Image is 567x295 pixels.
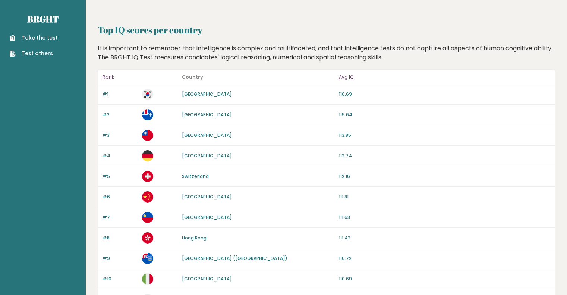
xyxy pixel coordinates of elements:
p: #10 [103,276,138,282]
a: Switzerland [182,173,209,179]
p: 112.74 [339,153,550,159]
p: #7 [103,214,138,221]
img: it.svg [142,273,153,285]
a: [GEOGRAPHIC_DATA] [182,153,232,159]
h2: Top IQ scores per country [98,23,555,37]
p: 116.69 [339,91,550,98]
img: kr.svg [142,89,153,100]
p: Rank [103,73,138,82]
a: Hong Kong [182,235,207,241]
img: cn.svg [142,191,153,203]
a: [GEOGRAPHIC_DATA] [182,194,232,200]
p: #5 [103,173,138,180]
a: Take the test [10,34,58,42]
img: fk.svg [142,253,153,264]
p: #3 [103,132,138,139]
p: 112.16 [339,173,550,180]
img: de.svg [142,150,153,161]
div: It is important to remember that intelligence is complex and multifaceted, and that intelligence ... [95,44,558,62]
a: [GEOGRAPHIC_DATA] [182,132,232,138]
a: [GEOGRAPHIC_DATA] [182,112,232,118]
p: 111.81 [339,194,550,200]
p: #2 [103,112,138,118]
img: tw.svg [142,130,153,141]
a: [GEOGRAPHIC_DATA] [182,276,232,282]
p: 110.72 [339,255,550,262]
p: #6 [103,194,138,200]
p: 111.63 [339,214,550,221]
img: hk.svg [142,232,153,244]
p: Avg IQ [339,73,550,82]
p: #4 [103,153,138,159]
b: Country [182,74,203,80]
p: #1 [103,91,138,98]
a: [GEOGRAPHIC_DATA] [182,91,232,97]
a: Test others [10,50,58,57]
a: [GEOGRAPHIC_DATA] ([GEOGRAPHIC_DATA]) [182,255,287,261]
p: 111.42 [339,235,550,241]
img: li.svg [142,212,153,223]
a: [GEOGRAPHIC_DATA] [182,214,232,220]
img: tf.svg [142,109,153,120]
p: 113.85 [339,132,550,139]
a: Brght [27,13,59,25]
p: 115.64 [339,112,550,118]
p: 110.69 [339,276,550,282]
p: #8 [103,235,138,241]
p: #9 [103,255,138,262]
img: ch.svg [142,171,153,182]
